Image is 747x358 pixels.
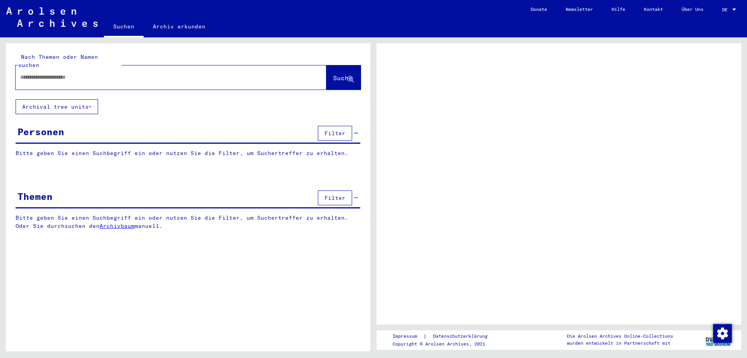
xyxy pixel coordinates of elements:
div: Zustimmung ändern [713,324,731,342]
p: Die Arolsen Archives Online-Collections [567,333,673,340]
a: Datenschutzerklärung [427,332,497,340]
a: Archivbaum [100,222,135,229]
span: DE [722,7,731,12]
p: Copyright © Arolsen Archives, 2021 [393,340,497,347]
div: Themen [18,189,53,203]
img: Zustimmung ändern [713,324,732,343]
div: Personen [18,125,64,139]
button: Archival tree units [16,99,98,114]
p: wurden entwickelt in Partnerschaft mit [567,340,673,347]
span: Filter [324,194,345,201]
span: Suche [333,74,352,82]
img: yv_logo.png [704,330,733,349]
button: Filter [318,190,352,205]
a: Suchen [104,17,144,37]
a: Impressum [393,332,423,340]
img: Arolsen_neg.svg [6,7,98,27]
a: Archiv erkunden [144,17,215,36]
mat-label: Nach Themen oder Namen suchen [18,53,98,69]
p: Bitte geben Sie einen Suchbegriff ein oder nutzen Sie die Filter, um Suchertreffer zu erhalten. O... [16,214,361,230]
p: Bitte geben Sie einen Suchbegriff ein oder nutzen Sie die Filter, um Suchertreffer zu erhalten. [16,149,360,157]
span: Filter [324,130,345,137]
button: Filter [318,126,352,141]
button: Suche [326,65,361,90]
div: | [393,332,497,340]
